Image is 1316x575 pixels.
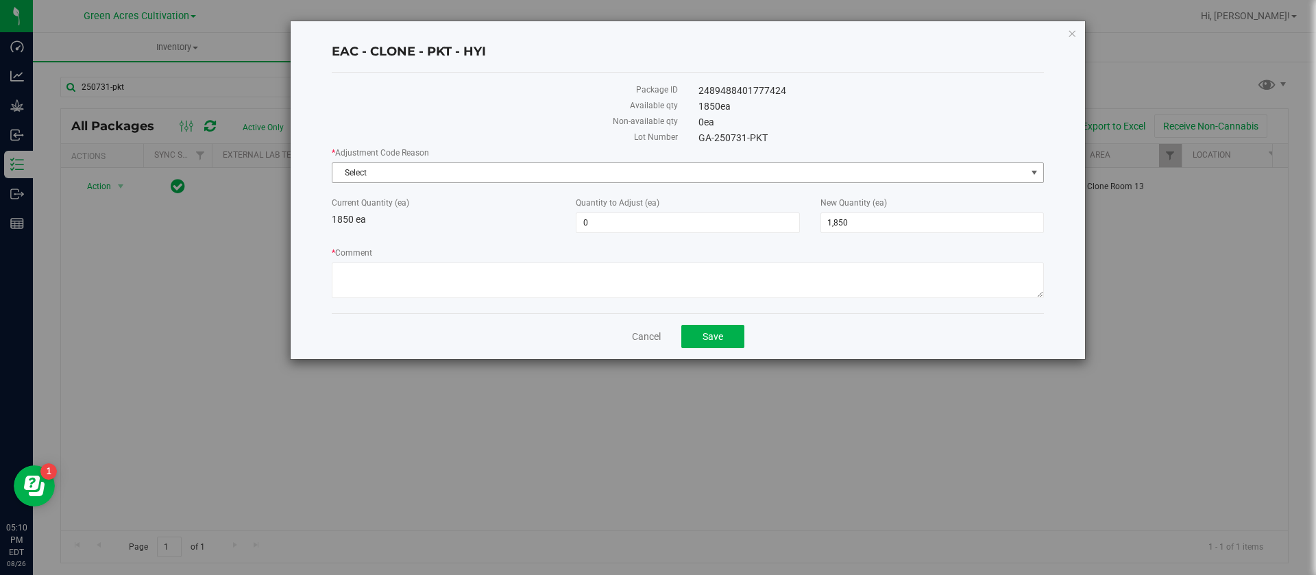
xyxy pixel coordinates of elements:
[681,325,744,348] button: Save
[632,330,661,343] a: Cancel
[576,213,799,232] input: 0
[703,331,723,342] span: Save
[332,84,678,96] label: Package ID
[332,43,1044,61] h4: EAC - CLONE - PKT - HYI
[820,197,1044,209] label: New Quantity (ea)
[704,117,714,127] span: ea
[332,163,1026,182] span: Select
[698,117,714,127] span: 0
[40,463,57,480] iframe: Resource center unread badge
[332,131,678,143] label: Lot Number
[698,101,731,112] span: 1850
[332,247,1044,259] label: Comment
[821,213,1043,232] input: 1,850
[720,101,731,112] span: ea
[576,197,799,209] label: Quantity to Adjust (ea)
[332,147,1044,159] label: Adjustment Code Reason
[332,197,555,209] label: Current Quantity (ea)
[332,99,678,112] label: Available qty
[1026,163,1043,182] span: select
[332,115,678,127] label: Non-available qty
[688,131,1055,145] div: GA-250731-PKT
[332,214,366,225] span: 1850 ea
[688,84,1055,98] div: 2489488401777424
[14,465,55,506] iframe: Resource center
